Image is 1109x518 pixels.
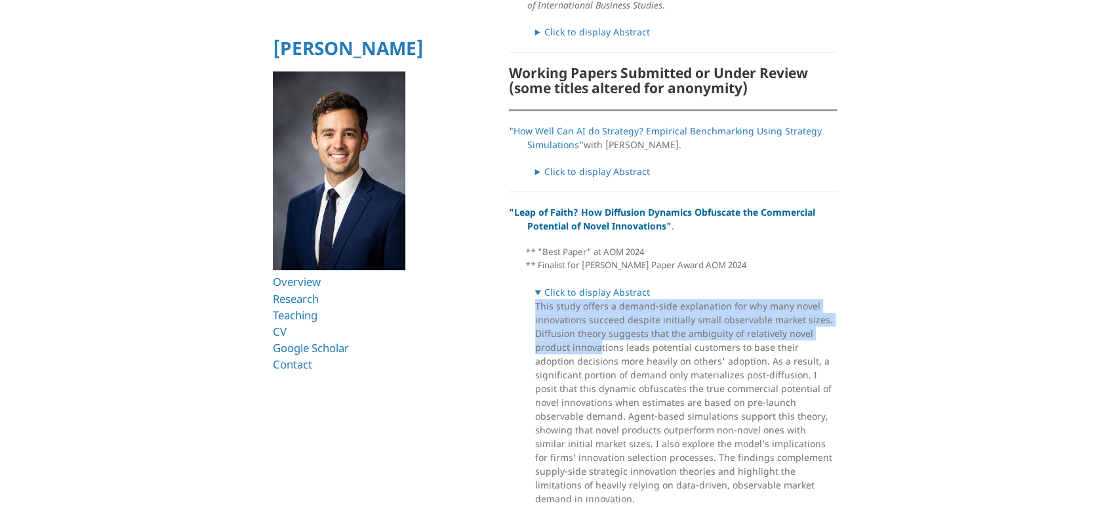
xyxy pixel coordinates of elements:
details: This study offers a demand-side explanation for why many novel innovations succeed despite initia... [535,285,837,506]
p: with [PERSON_NAME]. [509,124,837,151]
p: . [509,205,837,233]
summary: Click to display Abstract [535,165,837,178]
p: ** "Best Paper" at AOM 2024 ** Finalist for [PERSON_NAME] Paper Award AOM 2024 [525,246,837,272]
a: Teaching [273,308,317,323]
a: Research [273,291,319,306]
a: CV [273,324,287,339]
summary: Click to display Abstract [535,25,837,39]
img: Ryan T Allen HBS [273,71,406,271]
h2: Working Papers Submitted or Under Review (some titles altered for anonymity) [509,66,837,96]
a: "How Well Can AI do Strategy? Empirical Benchmarking Using Strategy Simulations" [509,125,822,151]
a: [PERSON_NAME] [273,35,424,60]
a: Contact [273,357,312,372]
a: Google Scholar [273,340,349,355]
summary: Click to display Abstract [535,285,837,299]
details: Lore ips dolo sitametco adi elitsed do eiusmodt incidid ut laboree do magnaa enimadmini ve quis n... [535,25,837,39]
a: Overview [273,274,321,289]
details: Loremipsum dolo sitame cons adipi elitsedd ei tempo incididu utlabo (ETDo) magnaa e adminim ve qu... [535,165,837,178]
a: "Leap of Faith? How Diffusion Dynamics Obfuscate the Commercial Potential of Novel Innovations" [509,206,815,232]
